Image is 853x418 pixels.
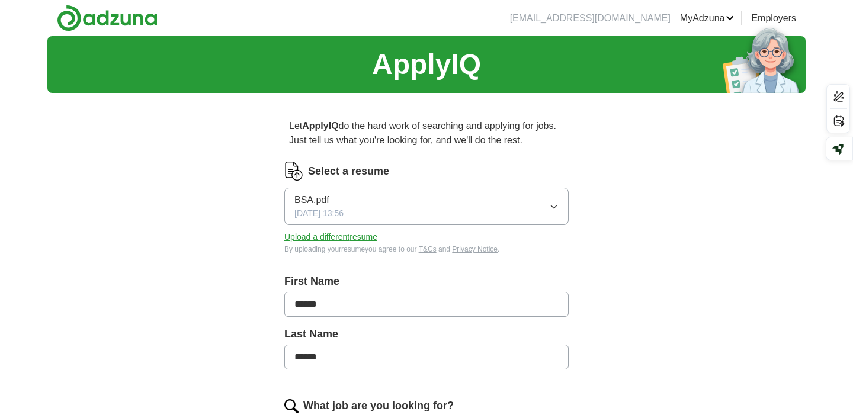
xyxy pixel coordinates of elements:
img: Adzuna logo [57,5,158,31]
img: search.png [284,399,299,413]
label: Last Name [284,326,569,342]
strong: ApplyIQ [302,121,338,131]
a: T&Cs [419,245,437,253]
span: [DATE] 13:56 [294,207,344,220]
div: By uploading your resume you agree to our and . [284,244,569,255]
h1: ApplyIQ [372,43,481,86]
span: BSA.pdf [294,193,329,207]
a: MyAdzuna [680,11,735,25]
label: First Name [284,274,569,290]
li: [EMAIL_ADDRESS][DOMAIN_NAME] [510,11,671,25]
label: Select a resume [308,163,389,179]
button: Upload a differentresume [284,231,377,243]
img: CV Icon [284,162,303,181]
label: What job are you looking for? [303,398,454,414]
button: BSA.pdf[DATE] 13:56 [284,188,569,225]
a: Privacy Notice [452,245,498,253]
p: Let do the hard work of searching and applying for jobs. Just tell us what you're looking for, an... [284,114,569,152]
a: Employers [751,11,796,25]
